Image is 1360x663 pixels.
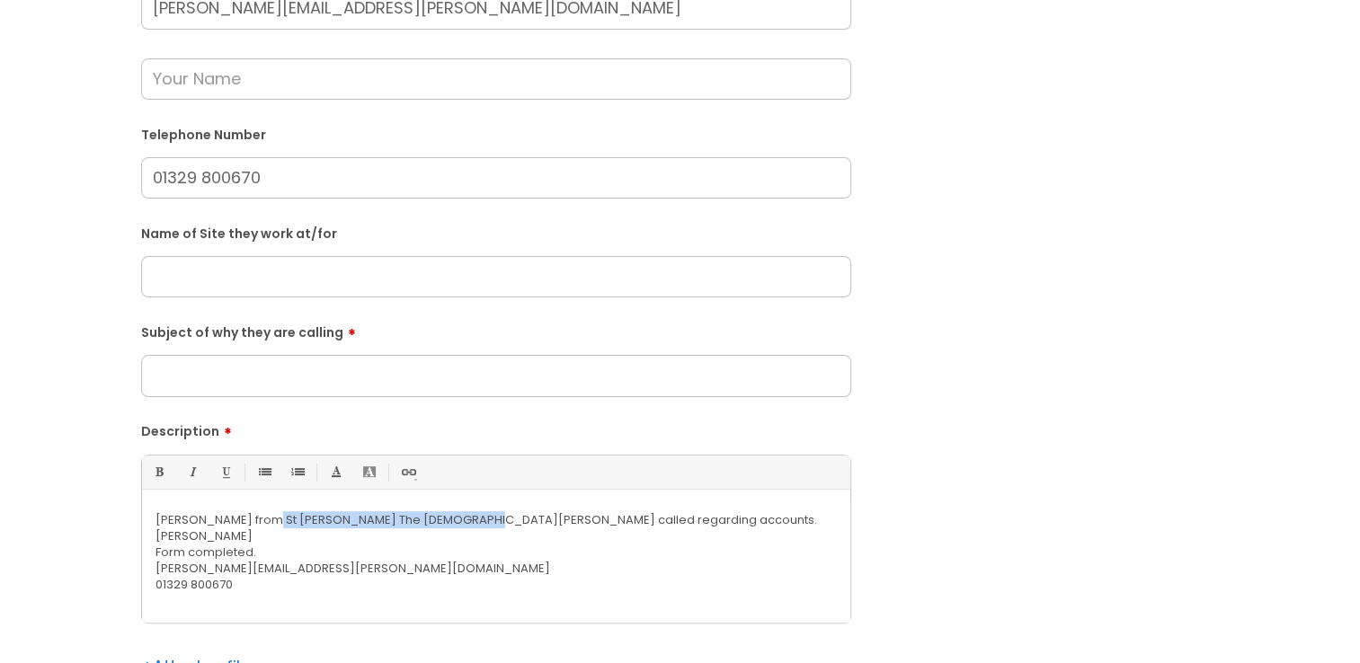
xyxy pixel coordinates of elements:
[286,461,308,483] a: 1. Ordered List (Ctrl-Shift-8)
[156,544,837,561] p: Form completed.
[214,461,236,483] a: Underline(Ctrl-U)
[147,461,170,483] a: Bold (Ctrl-B)
[396,461,419,483] a: Link
[141,58,851,100] input: Your Name
[141,319,851,340] label: Subject of why they are calling
[156,577,837,593] p: 01329 800670
[156,512,837,528] p: [PERSON_NAME] from St [PERSON_NAME] The [DEMOGRAPHIC_DATA][PERSON_NAME] called regarding accounts.
[156,528,837,544] p: [PERSON_NAME]
[324,461,347,483] a: Font Color
[156,561,837,577] p: [PERSON_NAME][EMAIL_ADDRESS][PERSON_NAME][DOMAIN_NAME]
[181,461,203,483] a: Italic (Ctrl-I)
[141,223,851,242] label: Name of Site they work at/for
[253,461,275,483] a: • Unordered List (Ctrl-Shift-7)
[141,124,851,143] label: Telephone Number
[141,418,851,439] label: Description
[358,461,380,483] a: Back Color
